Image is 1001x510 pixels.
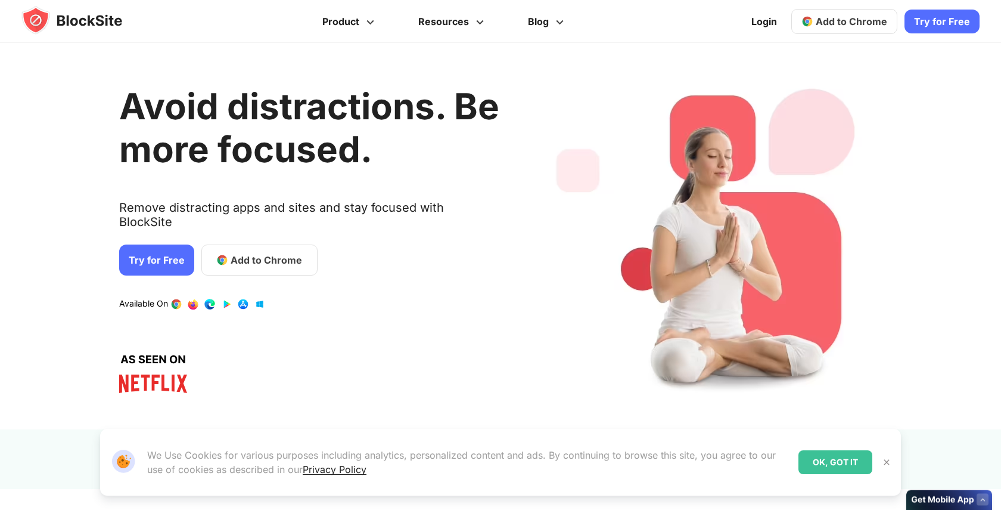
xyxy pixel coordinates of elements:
text: Remove distracting apps and sites and stay focused with BlockSite [119,200,499,239]
div: OK, GOT IT [798,450,872,474]
a: Add to Chrome [791,9,897,34]
a: Try for Free [119,245,194,276]
img: blocksite-icon.5d769676.svg [21,6,145,35]
h1: Avoid distractions. Be more focused. [119,85,499,171]
span: Add to Chrome [816,16,887,27]
a: Privacy Policy [303,463,366,475]
a: Add to Chrome [201,245,318,276]
p: We Use Cookies for various purposes including analytics, personalized content and ads. By continu... [147,448,789,477]
span: Add to Chrome [231,253,302,267]
a: Login [744,7,784,36]
a: Try for Free [904,10,980,33]
img: chrome-icon.svg [801,16,813,27]
img: Close [882,458,891,467]
text: Available On [119,298,168,310]
button: Close [879,455,894,470]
